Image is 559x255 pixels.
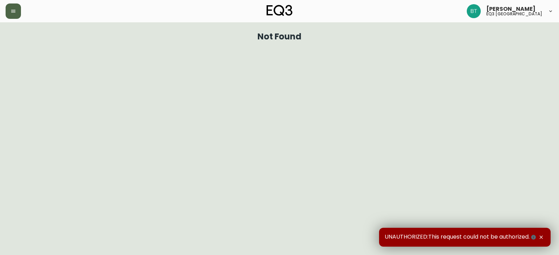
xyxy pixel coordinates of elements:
span: [PERSON_NAME] [486,6,536,12]
img: e958fd014cdad505c98c8d90babe8449 [467,4,481,18]
h1: Not Found [257,33,302,40]
h5: eq3 [GEOGRAPHIC_DATA] [486,12,542,16]
span: UNAUTHORIZED:This request could not be authorized. [385,233,537,241]
img: logo [267,5,292,16]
